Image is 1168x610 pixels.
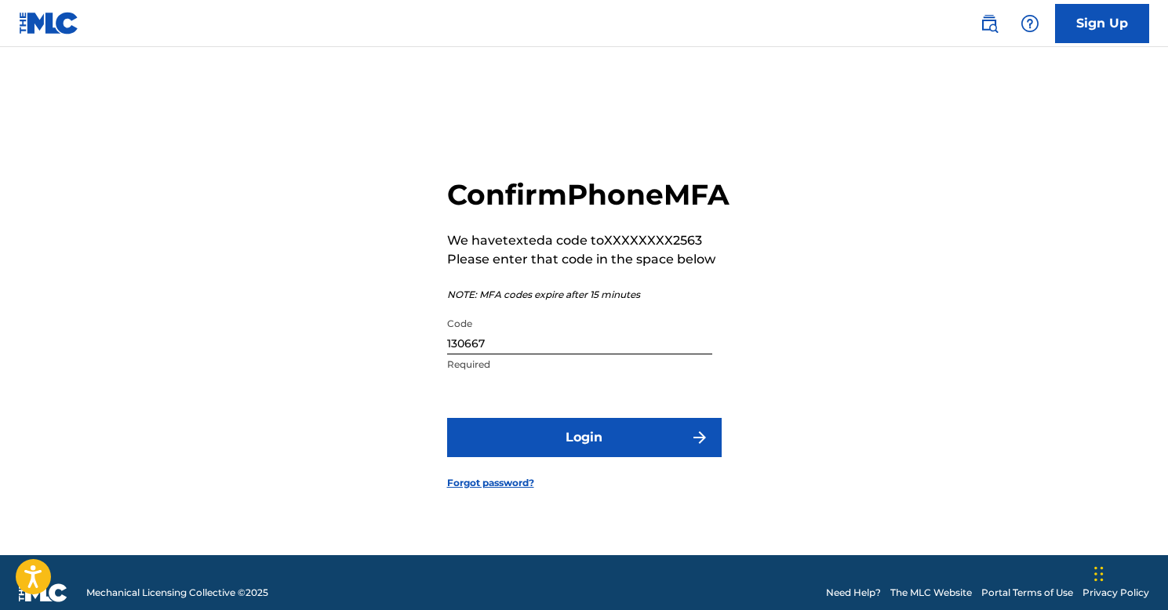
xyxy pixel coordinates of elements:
h2: Confirm Phone MFA [447,177,730,212]
p: Required [447,358,712,372]
p: Please enter that code in the space below [447,250,730,269]
a: The MLC Website [890,586,972,600]
p: We have texted a code to XXXXXXXX2563 [447,231,730,250]
a: Privacy Policy [1082,586,1149,600]
a: Forgot password? [447,476,534,490]
img: f7272a7cc735f4ea7f67.svg [690,428,709,447]
div: Help [1014,8,1046,39]
div: Drag [1094,550,1104,597]
a: Portal Terms of Use [981,586,1073,600]
img: search [980,14,999,33]
a: Sign Up [1055,4,1149,43]
img: MLC Logo [19,12,79,34]
a: Public Search [973,8,1005,39]
img: logo [19,583,67,602]
img: help [1021,14,1039,33]
button: Login [447,418,722,457]
span: Mechanical Licensing Collective © 2025 [86,586,268,600]
a: Need Help? [826,586,881,600]
iframe: Chat Widget [1090,535,1168,610]
p: NOTE: MFA codes expire after 15 minutes [447,288,730,302]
